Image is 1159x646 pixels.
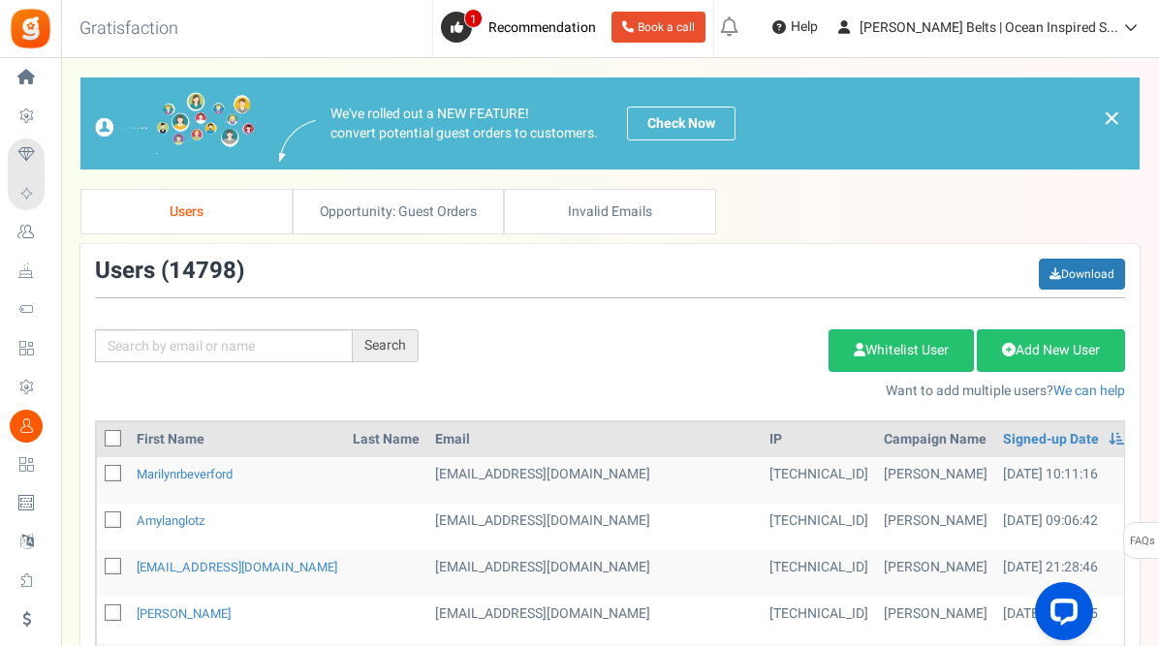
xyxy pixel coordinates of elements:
[829,329,974,372] a: Whitelist User
[427,457,762,504] td: General
[1003,430,1099,449] a: Signed-up Date
[627,107,736,140] a: Check Now
[137,511,204,530] a: amylanglotz
[95,259,244,284] h3: Users ( )
[137,604,231,623] a: [PERSON_NAME]
[876,504,995,550] td: [PERSON_NAME]
[611,12,705,43] a: Book a call
[995,504,1132,550] td: [DATE] 09:06:42
[762,504,876,550] td: [TECHNICAL_ID]
[977,329,1125,372] a: Add New User
[762,550,876,597] td: [TECHNICAL_ID]
[58,10,200,48] h3: Gratisfaction
[1039,259,1125,290] a: Download
[129,422,345,457] th: First Name
[279,120,316,162] img: images
[995,597,1132,643] td: [DATE] 19:40:45
[786,17,818,37] span: Help
[427,422,762,457] th: Email
[441,12,604,43] a: 1 Recommendation
[293,189,505,234] a: Opportunity: Guest Orders
[762,597,876,643] td: [TECHNICAL_ID]
[876,422,995,457] th: Campaign Name
[1103,107,1120,130] a: ×
[1053,381,1125,401] a: We can help
[427,504,762,550] td: General
[330,105,598,143] p: We've rolled out a NEW FEATURE! convert potential guest orders to customers.
[876,550,995,597] td: [PERSON_NAME]
[765,12,826,43] a: Help
[464,9,483,28] span: 1
[860,17,1118,38] span: [PERSON_NAME] Belts | Ocean Inspired S...
[427,597,762,643] td: [EMAIL_ADDRESS][DOMAIN_NAME]
[345,422,427,457] th: Last Name
[80,189,293,234] a: Users
[353,329,419,362] div: Search
[1129,523,1155,560] span: FAQs
[762,422,876,457] th: IP
[876,597,995,643] td: [PERSON_NAME]
[137,558,337,576] a: [EMAIL_ADDRESS][DOMAIN_NAME]
[448,382,1125,401] p: Want to add multiple users?
[762,457,876,504] td: [TECHNICAL_ID]
[427,550,762,597] td: [EMAIL_ADDRESS][DOMAIN_NAME]
[169,254,236,288] span: 14798
[137,465,233,483] a: marilynrbeverford
[995,457,1132,504] td: [DATE] 10:11:16
[95,92,255,155] img: images
[876,457,995,504] td: [PERSON_NAME]
[95,329,353,362] input: Search by email or name
[9,7,52,50] img: Gratisfaction
[488,17,596,38] span: Recommendation
[995,550,1132,597] td: [DATE] 21:28:46
[504,189,716,234] a: Invalid Emails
